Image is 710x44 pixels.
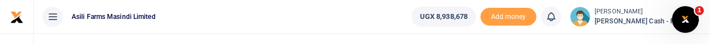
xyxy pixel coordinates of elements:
img: logo-small [10,11,24,24]
span: [PERSON_NAME] Cash - Finance [595,16,701,26]
span: 1 [695,6,704,15]
a: logo-small logo-large logo-large [10,12,24,21]
small: [PERSON_NAME] [595,7,701,17]
span: Asili Farms Masindi Limited [67,12,160,22]
img: profile-user [570,7,590,27]
a: UGX 8,938,678 [412,7,476,27]
a: Add money [480,12,536,20]
iframe: Intercom live chat [672,6,699,33]
li: Toup your wallet [480,8,536,26]
span: UGX 8,938,678 [420,11,468,22]
span: Add money [480,8,536,26]
a: profile-user [PERSON_NAME] [PERSON_NAME] Cash - Finance [570,7,701,27]
li: Wallet ballance [407,7,480,27]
